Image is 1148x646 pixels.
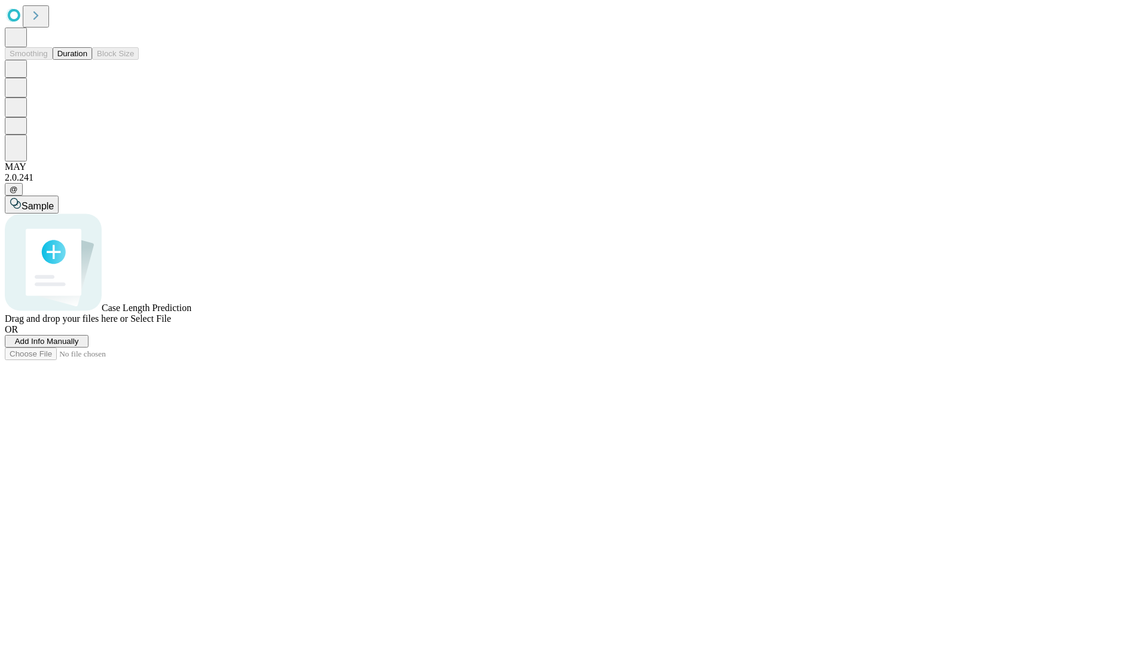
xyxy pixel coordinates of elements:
[5,196,59,214] button: Sample
[5,183,23,196] button: @
[53,47,92,60] button: Duration
[5,324,18,334] span: OR
[5,47,53,60] button: Smoothing
[5,335,88,348] button: Add Info Manually
[5,313,128,324] span: Drag and drop your files here or
[15,337,79,346] span: Add Info Manually
[10,185,18,194] span: @
[22,201,54,211] span: Sample
[5,172,1143,183] div: 2.0.241
[5,161,1143,172] div: MAY
[92,47,139,60] button: Block Size
[130,313,171,324] span: Select File
[102,303,191,313] span: Case Length Prediction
